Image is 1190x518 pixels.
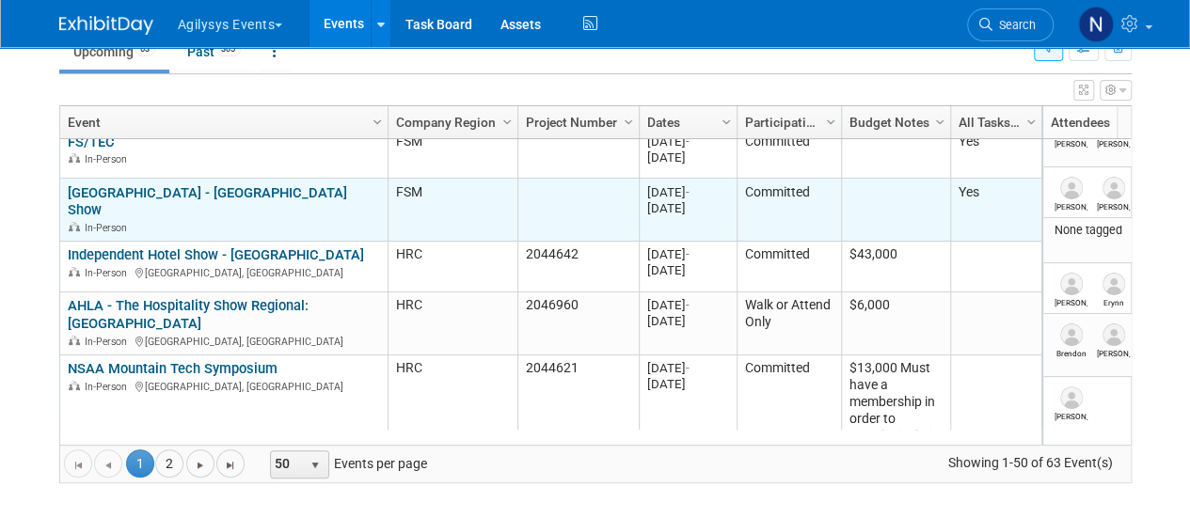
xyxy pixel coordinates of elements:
span: - [686,247,690,261]
span: 1 [126,449,154,478]
span: Column Settings [932,115,947,130]
span: - [686,134,690,149]
div: David Bain [1097,199,1130,212]
div: Lindsey Fundine [1055,409,1087,421]
a: [GEOGRAPHIC_DATA] - [GEOGRAPHIC_DATA] Show [68,184,347,219]
td: $43,000 [841,242,950,292]
a: All Tasks Complete [959,106,1029,138]
td: 2044642 [517,242,639,292]
div: None tagged [1050,223,1181,238]
a: Dates [647,106,724,138]
a: Column Settings [367,106,388,134]
span: - [686,185,690,199]
div: Brendon Mullen [1055,346,1087,358]
span: Column Settings [621,115,636,130]
span: 305 [215,42,241,56]
td: FSM [388,128,517,179]
span: In-Person [85,336,133,348]
img: In-Person Event [69,381,80,390]
a: Column Settings [820,106,841,134]
div: [DATE] [647,313,728,329]
span: 50 [271,451,303,478]
div: [GEOGRAPHIC_DATA], [GEOGRAPHIC_DATA] [68,333,379,349]
span: In-Person [85,381,133,393]
div: Chris Vella [1055,199,1087,212]
span: Go to the first page [71,458,86,473]
div: [GEOGRAPHIC_DATA], [GEOGRAPHIC_DATA] [68,264,379,280]
div: [DATE] [647,360,728,376]
a: Column Settings [1021,106,1041,134]
img: Lindsey Fundine [1060,386,1083,409]
span: 63 [135,42,155,56]
a: FS/TEC [68,133,115,150]
a: Participation [745,106,829,138]
div: Jim Brown [1097,136,1130,149]
span: Column Settings [719,115,734,130]
img: In-Person Event [69,336,80,345]
a: Independent Hotel Show - [GEOGRAPHIC_DATA] [68,246,364,263]
span: Go to the next page [193,458,208,473]
td: Yes [950,179,1041,242]
td: FSM [388,179,517,242]
div: Brian Miller [1055,136,1087,149]
a: Past305 [173,34,255,70]
div: Erynn Torrenga [1097,295,1130,307]
div: [DATE] [647,149,728,165]
div: [GEOGRAPHIC_DATA], [GEOGRAPHIC_DATA] [68,378,379,394]
a: Go to the first page [64,449,92,478]
a: Column Settings [929,106,950,134]
a: NSAA Mountain Tech Symposium [68,360,278,377]
td: HRC [388,242,517,292]
a: Go to the last page [216,449,245,478]
span: In-Person [85,222,133,234]
td: Committed [737,242,841,292]
img: Dan Bell [1103,323,1125,346]
span: - [686,361,690,375]
div: [DATE] [647,246,728,262]
img: Natalie Morin [1078,7,1114,42]
a: Column Settings [618,106,639,134]
img: In-Person Event [69,153,80,163]
span: In-Person [85,153,133,165]
td: HRC [388,292,517,355]
td: 2046960 [517,292,639,355]
a: Go to the previous page [94,449,122,478]
span: Events per page [246,449,446,478]
a: Company Region [396,106,505,138]
td: Committed [737,179,841,242]
span: Column Settings [823,115,838,130]
a: Budget Notes [849,106,938,138]
td: Yes [950,128,1041,179]
span: - [686,298,690,312]
div: Meghan Smith [1055,295,1087,307]
div: [DATE] [647,262,728,278]
a: Search [967,8,1054,41]
td: Walk or Attend Only [737,292,841,355]
div: [DATE] [647,297,728,313]
div: Dan Bell [1097,346,1130,358]
a: Column Settings [497,106,517,134]
a: Column Settings [716,106,737,134]
a: 2 [155,449,183,478]
img: Brendon Mullen [1060,323,1083,346]
span: Search [992,18,1036,32]
a: Go to the next page [186,449,214,478]
td: $6,000 [841,292,950,355]
span: In-Person [85,267,133,279]
span: Go to the last page [223,458,238,473]
div: [DATE] [647,184,728,200]
div: [DATE] [647,133,728,149]
a: Event [68,106,375,138]
img: In-Person Event [69,222,80,231]
span: Column Settings [370,115,385,130]
span: Go to the previous page [101,458,116,473]
a: Project Number [526,106,627,138]
img: Meghan Smith [1060,273,1083,295]
span: select [308,458,323,473]
td: Committed [737,128,841,179]
a: Upcoming63 [59,34,169,70]
div: [DATE] [647,200,728,216]
span: Column Settings [500,115,515,130]
span: Showing 1-50 of 63 Event(s) [930,449,1130,476]
span: Column Settings [1023,115,1039,130]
